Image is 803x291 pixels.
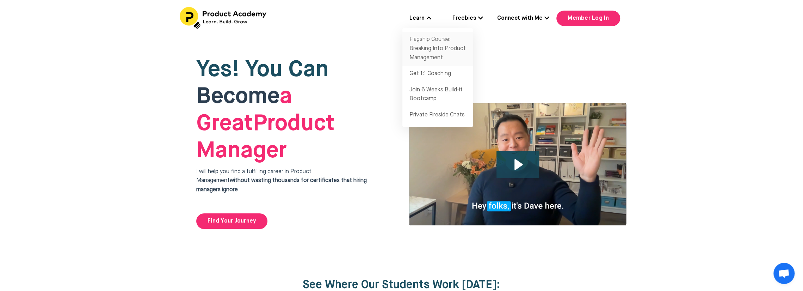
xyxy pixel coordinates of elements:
[496,151,539,178] button: Play Video: file-uploads/sites/127338/video/4ffeae-3e1-a2cd-5ad6-eac528a42_Why_I_built_product_ac...
[556,11,620,26] a: Member Log In
[773,263,795,284] div: Open chat
[196,178,367,193] strong: without wasting thousands for certificates that hiring managers ignore
[452,14,483,23] a: Freebies
[196,213,267,229] a: Find Your Journey
[196,85,280,108] span: Become
[402,66,473,82] a: Get 1:1 Coaching
[196,169,367,193] span: I will help you find a fulfilling career in Product Management
[196,59,329,81] span: Yes! You Can
[402,107,473,123] a: Private Fireside Chats
[409,14,431,23] a: Learn
[180,7,268,29] img: Header Logo
[196,85,292,135] strong: a Great
[402,82,473,107] a: Join 6 Weeks Build-it Bootcamp
[497,14,549,23] a: Connect with Me
[303,279,500,291] strong: See Where Our Students Work [DATE]:
[402,32,473,66] a: Flagship Course: Breaking Into Product Management
[196,85,335,162] span: Product Manager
